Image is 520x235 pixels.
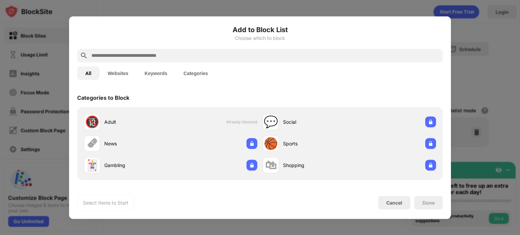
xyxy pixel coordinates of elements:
[264,115,278,129] div: 💬
[77,94,129,101] div: Categories to Block
[104,118,171,125] div: Adult
[80,51,88,60] img: search.svg
[104,162,171,169] div: Gambling
[86,137,98,150] div: 🗞
[422,200,435,205] div: Done
[265,158,277,172] div: 🛍
[100,66,136,80] button: Websites
[226,119,257,124] span: Already blocked
[77,66,100,80] button: All
[77,24,443,34] h6: Add to Block List
[85,158,99,172] div: 🃏
[264,137,278,150] div: 🏀
[283,162,349,169] div: Shopping
[83,199,128,206] div: Select Items to Start
[104,140,171,147] div: News
[77,35,443,41] div: Choose which to block
[386,200,402,206] div: Cancel
[175,66,216,80] button: Categories
[136,66,175,80] button: Keywords
[85,115,99,129] div: 🔞
[283,118,349,125] div: Social
[283,140,349,147] div: Sports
